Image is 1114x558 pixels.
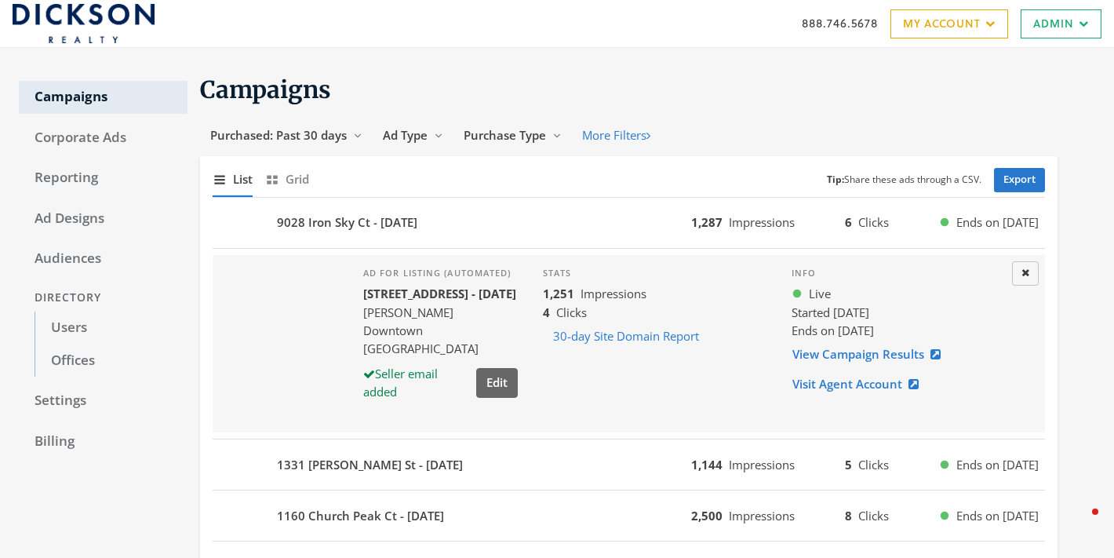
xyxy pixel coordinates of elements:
[277,213,417,232] b: 9028 Iron Sky Ct - [DATE]
[792,304,1008,322] div: Started [DATE]
[827,173,844,186] b: Tip:
[19,202,187,235] a: Ad Designs
[233,170,253,188] span: List
[792,268,1008,279] h4: Info
[845,508,852,523] b: 8
[200,121,373,150] button: Purchased: Past 30 days
[572,121,661,150] button: More Filters
[363,365,470,402] div: Seller email added
[213,162,253,196] button: List
[858,214,889,230] span: Clicks
[19,243,187,275] a: Audiences
[200,75,331,104] span: Campaigns
[792,370,929,399] a: Visit Agent Account
[35,312,187,345] a: Users
[792,340,951,369] a: View Campaign Results
[373,121,453,150] button: Ad Type
[363,286,516,301] b: [STREET_ADDRESS] - [DATE]
[19,162,187,195] a: Reporting
[213,497,1045,534] button: 1160 Church Peak Ct - [DATE]2,500Impressions8ClicksEnds on [DATE]
[956,213,1039,232] span: Ends on [DATE]
[265,162,309,196] button: Grid
[476,368,518,397] button: Edit
[827,173,981,188] small: Share these ads through a CSV.
[363,268,518,279] h4: Ad for listing (automated)
[464,127,546,143] span: Purchase Type
[13,4,155,43] img: Adwerx
[858,457,889,472] span: Clicks
[363,322,518,359] div: Downtown [GEOGRAPHIC_DATA]
[543,322,709,351] button: 30-day Site Domain Report
[277,507,444,525] b: 1160 Church Peak Ct - [DATE]
[19,81,187,114] a: Campaigns
[729,214,795,230] span: Impressions
[210,127,347,143] span: Purchased: Past 30 days
[453,121,572,150] button: Purchase Type
[802,15,878,31] a: 888.746.5678
[691,508,723,523] b: 2,500
[35,345,187,377] a: Offices
[363,304,518,322] div: [PERSON_NAME]
[890,9,1008,38] a: My Account
[286,170,309,188] span: Grid
[19,385,187,418] a: Settings
[543,268,766,279] h4: Stats
[19,283,187,312] div: Directory
[543,305,550,320] b: 4
[845,457,852,472] b: 5
[729,457,795,472] span: Impressions
[994,168,1045,192] a: Export
[691,214,723,230] b: 1,287
[383,127,428,143] span: Ad Type
[845,214,852,230] b: 6
[581,286,646,301] span: Impressions
[213,446,1045,483] button: 1331 [PERSON_NAME] St - [DATE]1,144Impressions5ClicksEnds on [DATE]
[792,323,874,338] span: Ends on [DATE]
[956,507,1039,525] span: Ends on [DATE]
[213,204,1045,242] button: 9028 Iron Sky Ct - [DATE]1,287Impressions6ClicksEnds on [DATE]
[1021,9,1101,38] a: Admin
[691,457,723,472] b: 1,144
[858,508,889,523] span: Clicks
[19,425,187,458] a: Billing
[956,456,1039,474] span: Ends on [DATE]
[1061,505,1098,542] iframe: Intercom live chat
[19,122,187,155] a: Corporate Ads
[277,456,463,474] b: 1331 [PERSON_NAME] St - [DATE]
[556,305,587,320] span: Clicks
[809,285,831,303] span: Live
[543,286,574,301] b: 1,251
[729,508,795,523] span: Impressions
